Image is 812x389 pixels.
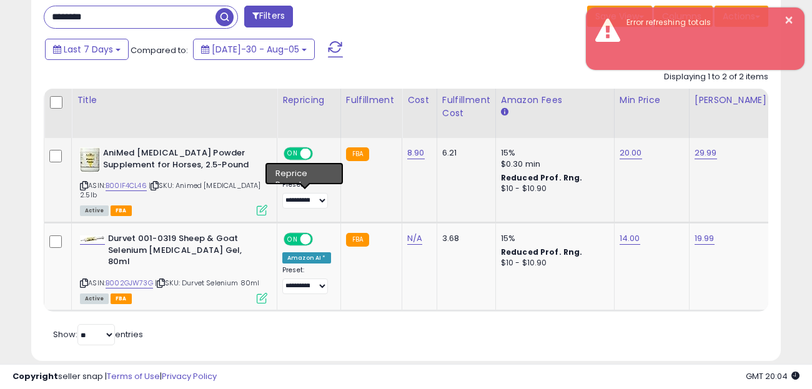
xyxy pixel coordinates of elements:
[695,94,769,107] div: [PERSON_NAME]
[620,232,640,245] a: 14.00
[442,233,486,244] div: 3.68
[664,71,768,83] div: Displaying 1 to 2 of 2 items
[501,159,605,170] div: $0.30 min
[12,371,217,383] div: seller snap | |
[282,266,331,294] div: Preset:
[282,167,327,178] div: Win BuyBox
[80,180,261,199] span: | SKU: Animed [MEDICAL_DATA] 2.5lb
[285,149,300,159] span: ON
[501,247,583,257] b: Reduced Prof. Rng.
[407,147,425,159] a: 8.90
[501,184,605,194] div: $10 - $10.90
[442,147,486,159] div: 6.21
[501,107,508,118] small: Amazon Fees.
[103,147,255,174] b: AniMed [MEDICAL_DATA] Powder Supplement for Horses, 2.5-Pound
[77,94,272,107] div: Title
[162,370,217,382] a: Privacy Policy
[784,12,794,28] button: ×
[654,6,713,27] button: Columns
[80,147,267,214] div: ASIN:
[346,233,369,247] small: FBA
[501,147,605,159] div: 15%
[311,149,331,159] span: OFF
[106,278,153,288] a: B002GJW73G
[346,147,369,161] small: FBA
[80,293,109,304] span: All listings currently available for purchase on Amazon
[746,370,800,382] span: 2025-08-13 20:04 GMT
[53,328,143,340] span: Show: entries
[501,172,583,183] b: Reduced Prof. Rng.
[282,94,335,107] div: Repricing
[282,252,331,263] div: Amazon AI *
[282,180,331,209] div: Preset:
[501,258,605,268] div: $10 - $10.90
[407,232,422,245] a: N/A
[285,234,300,245] span: ON
[501,233,605,244] div: 15%
[587,6,652,27] button: Save View
[12,370,58,382] strong: Copyright
[131,44,188,56] span: Compared to:
[80,205,109,216] span: All listings currently available for purchase on Amazon
[244,6,293,27] button: Filters
[407,94,432,107] div: Cost
[107,370,160,382] a: Terms of Use
[80,233,267,302] div: ASIN:
[695,147,717,159] a: 29.99
[212,43,299,56] span: [DATE]-30 - Aug-05
[106,180,147,191] a: B00IF4CL46
[442,94,490,120] div: Fulfillment Cost
[620,147,642,159] a: 20.00
[111,293,132,304] span: FBA
[501,94,609,107] div: Amazon Fees
[111,205,132,216] span: FBA
[695,232,715,245] a: 19.99
[617,17,795,29] div: Error refreshing totals
[155,278,260,288] span: | SKU: Durvet Selenium 80ml
[108,233,260,271] b: Durvet 001-0319 Sheep & Goat Selenium [MEDICAL_DATA] Gel, 80ml
[311,234,331,245] span: OFF
[620,94,684,107] div: Min Price
[80,147,100,172] img: 51-elENRPuL._SL40_.jpg
[715,6,768,27] button: Actions
[45,39,129,60] button: Last 7 Days
[346,94,397,107] div: Fulfillment
[80,235,105,242] img: 314mhvZhhDL._SL40_.jpg
[64,43,113,56] span: Last 7 Days
[193,39,315,60] button: [DATE]-30 - Aug-05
